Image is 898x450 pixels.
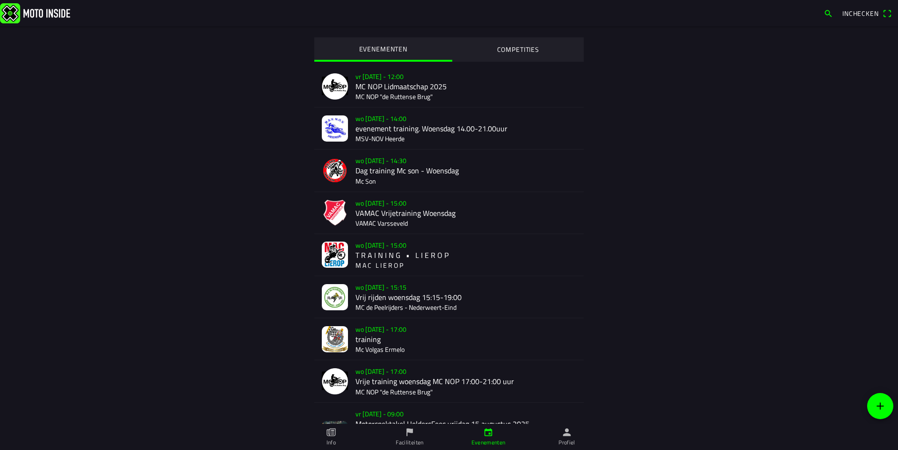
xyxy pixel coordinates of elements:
a: wo [DATE] - 15:00VAMAC Vrijetraining WoensdagVAMAC Varsseveld [314,192,584,234]
ion-label: Profiel [558,438,575,447]
ion-icon: add [875,400,886,412]
a: wo [DATE] - 14:30Dag training Mc son - WoensdagMc Son [314,150,584,192]
img: 4wPXVqhgIIq3RXnaN8BfhCu5lK2EnA9ObyJmhxCN.png [322,200,348,226]
a: vr [DATE] - 12:00MC NOP Lidmaatschap 2025MC NOP "de Ruttense Brug" [314,65,584,107]
img: RKBXJwmaPMt1lCW2hDCF4XE68HbSFDv78opMzBkr.jpg [322,115,348,142]
a: search [819,5,838,21]
ion-icon: person [562,427,572,437]
ion-icon: paper [326,427,336,437]
ion-icon: flag [405,427,415,437]
img: BJXEyFSGeljWqhIFo8baOR8BvqMa5TuSJJWuphEI.jpg [322,284,348,310]
img: ToOTEnApZJVj9Pzz1xRwSzyklFozcXcY1oM9IXHl.jpg [322,421,348,447]
ion-label: Faciliteiten [396,438,423,447]
ion-segment-button: COMPETITIES [452,37,584,62]
a: wo [DATE] - 17:00trainingMc Volgas Ermelo [314,318,584,360]
a: wo [DATE] - 15:00T R A I N I N G • L I E R O PM A C L I E R O P [314,234,584,276]
img: NjdwpvkGicnr6oC83998ZTDUeXJJ29cK9cmzxz8K.png [322,368,348,394]
img: GmdhPuAHibeqhJsKIY2JiwLbclnkXaGSfbvBl2T8.png [322,73,348,100]
ion-label: Evenementen [471,438,506,447]
ion-segment-button: EVENEMENTEN [314,37,452,62]
a: wo [DATE] - 17:00Vrije training woensdag MC NOP 17:00-21:00 uurMC NOP "de Ruttense Brug" [314,360,584,402]
a: wo [DATE] - 14:00evenement training. Woensdag 14.00-21.00uurMSV-NOV Heerde [314,107,584,150]
img: sfRBxcGZmvZ0K6QUyq9TbY0sbKJYVDoKWVN9jkDZ.png [322,157,348,184]
a: wo [DATE] - 15:15Vrij rijden woensdag 15:15-19:00MC de Peelrijders - Nederweert-Eind [314,276,584,318]
img: 8iVUwNYm15NGJzsoOD2yMU6uAzl5nPwHL447zpDN.jpg [322,326,348,352]
img: Ml1wckNqqq2B0qDl1OuHyIYXci5QANY2MHW8TkLZ.png [322,242,348,268]
ion-label: Info [326,438,336,447]
a: Incheckenqr scanner [838,5,896,21]
ion-icon: calendar [483,427,493,437]
span: Inchecken [842,8,879,18]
